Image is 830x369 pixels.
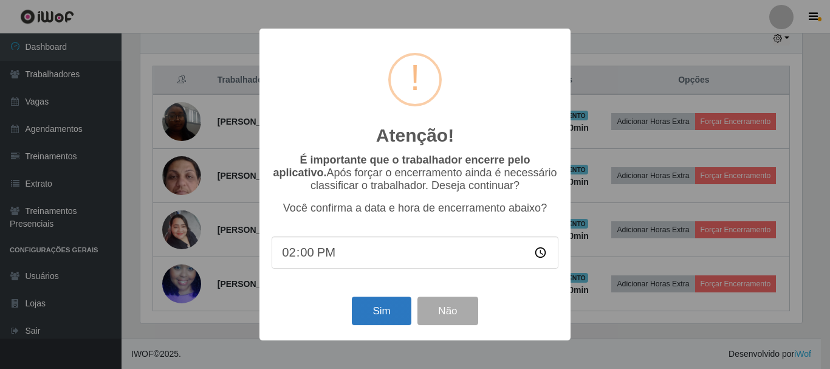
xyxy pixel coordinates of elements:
[352,297,411,325] button: Sim
[376,125,454,147] h2: Atenção!
[417,297,478,325] button: Não
[272,154,558,192] p: Após forçar o encerramento ainda é necessário classificar o trabalhador. Deseja continuar?
[272,202,558,215] p: Você confirma a data e hora de encerramento abaixo?
[273,154,530,179] b: É importante que o trabalhador encerre pelo aplicativo.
